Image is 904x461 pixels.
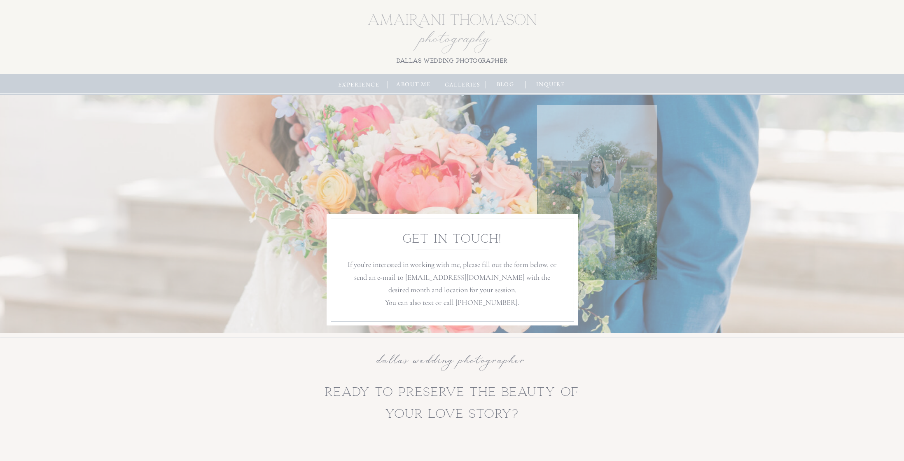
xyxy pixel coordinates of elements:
a: blog [493,80,519,89]
p: If you’re interested in working with me, please fill out the form below, or send an e-mail to [EM... [345,258,560,309]
a: galleries [443,80,483,89]
a: about me [394,80,434,89]
a: experience [336,80,381,89]
h2: dallas wedding photographer [335,351,569,366]
h2: get in touch! [374,228,530,250]
h2: ready to Preserve the beauty of your love story? [308,381,596,426]
b: dallas wedding photographer [397,58,508,64]
a: inquire [533,80,568,89]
